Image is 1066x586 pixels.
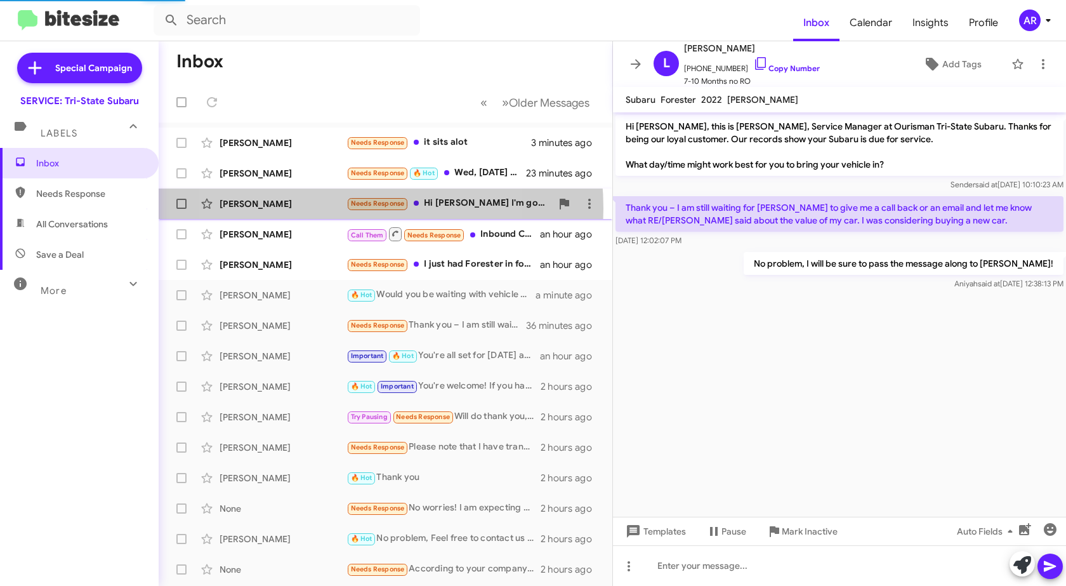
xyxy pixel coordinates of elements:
div: I just had Forester in for alignment, brake work and coolant exchange. Other service due? [346,257,540,272]
span: Add Tags [942,53,982,76]
span: Try Pausing [351,413,388,421]
div: 2 hours ago [541,411,602,423]
span: Subaru [626,94,655,105]
span: [PERSON_NAME] [684,41,820,56]
span: Needs Response [351,260,405,269]
div: 36 minutes ago [526,319,602,332]
div: [PERSON_NAME] [220,228,346,241]
span: » [502,95,509,110]
span: said at [978,279,1000,288]
div: AR [1019,10,1041,31]
span: All Conversations [36,218,108,230]
div: You're welcome! If you have any more questions or need assistance, feel free to ask.🙂 [346,379,541,394]
span: Needs Response [351,443,405,451]
div: No worries! I am expecting a call from you guys when my tires and rain guards that were ordered [... [346,501,541,516]
div: [PERSON_NAME] [220,380,346,393]
span: Important [381,382,414,390]
a: Special Campaign [17,53,142,83]
span: 🔥 Hot [351,474,372,482]
span: Forester [661,94,696,105]
span: Needs Response [351,565,405,573]
div: 2 hours ago [541,380,602,393]
p: Hi [PERSON_NAME], this is [PERSON_NAME], Service Manager at Ourisman Tri-State Subaru. Thanks for... [615,115,1063,176]
div: Hi [PERSON_NAME] I'm good for now I just brought the car in the last month or two [346,196,551,211]
span: Needs Response [351,504,405,512]
div: Please note that I have transferred my service to [US_STATE][GEOGRAPHIC_DATA] on [US_STATE][GEOGR... [346,440,541,455]
span: Needs Response [351,138,405,147]
div: [PERSON_NAME] [220,472,346,484]
div: No problem, Feel free to contact us whenever you're ready to schedule for service! [346,531,541,546]
span: Needs Response [36,187,144,200]
span: 🔥 Hot [351,535,372,543]
button: Auto Fields [947,520,1028,543]
div: [PERSON_NAME] [220,441,346,454]
span: said at [975,180,997,189]
a: Copy Number [753,63,820,73]
span: [PERSON_NAME] [727,94,798,105]
span: 🔥 Hot [392,352,414,360]
span: Aniyah [DATE] 12:38:13 PM [954,279,1063,288]
nav: Page navigation example [473,90,597,116]
div: 2 hours ago [541,441,602,454]
div: Will do thank you, you as well [346,410,541,424]
div: None [220,502,346,515]
div: 23 minutes ago [526,167,602,180]
span: Special Campaign [55,62,132,74]
span: Needs Response [351,199,405,208]
a: Profile [959,4,1008,41]
div: an hour ago [540,228,602,241]
span: Templates [623,520,686,543]
div: [PERSON_NAME] [220,533,346,545]
span: Important [351,352,384,360]
div: [PERSON_NAME] [220,319,346,332]
span: 7-10 Months no RO [684,75,820,88]
span: 🔥 Hot [351,291,372,299]
button: AR [1008,10,1052,31]
span: 2022 [701,94,722,105]
div: 2 hours ago [541,533,602,545]
span: Needs Response [396,413,450,421]
div: 2 hours ago [541,472,602,484]
span: Pause [721,520,746,543]
span: Save a Deal [36,248,84,261]
button: Previous [473,90,495,116]
span: 🔥 Hot [413,169,435,177]
span: Inbox [36,157,144,170]
div: None [220,563,346,576]
p: No problem, I will be sure to pass the message along to [PERSON_NAME]! [744,252,1063,275]
div: [PERSON_NAME] [220,137,346,149]
span: Needs Response [407,231,461,239]
a: Insights [902,4,959,41]
p: Thank you – I am still waiting for [PERSON_NAME] to give me a call back or an email and let me kn... [615,196,1063,232]
span: « [480,95,487,110]
div: [PERSON_NAME] [220,411,346,423]
div: [PERSON_NAME] [220,167,346,180]
span: Needs Response [351,169,405,177]
button: Add Tags [898,53,1005,76]
a: Inbox [793,4,839,41]
span: [PHONE_NUMBER] [684,56,820,75]
span: Auto Fields [957,520,1018,543]
span: 🔥 Hot [351,382,372,390]
span: Sender [DATE] 10:10:23 AM [951,180,1063,189]
div: Wed, [DATE] or Fri around 1pm this week. [346,166,526,180]
div: a minute ago [536,289,602,302]
div: Inbound Call [346,226,540,242]
div: Thank you [346,470,541,485]
a: Calendar [839,4,902,41]
input: Search [154,5,420,36]
div: Thank you – I am still waiting for [PERSON_NAME] to give me a call back or an email and let me kn... [346,318,526,333]
span: Needs Response [351,321,405,330]
div: [PERSON_NAME] [220,258,346,271]
div: [PERSON_NAME] [220,289,346,302]
div: [PERSON_NAME] [220,197,346,210]
span: Mark Inactive [782,520,838,543]
h1: Inbox [176,51,223,72]
div: [PERSON_NAME] [220,350,346,363]
span: Labels [41,128,77,139]
span: L [663,53,670,74]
